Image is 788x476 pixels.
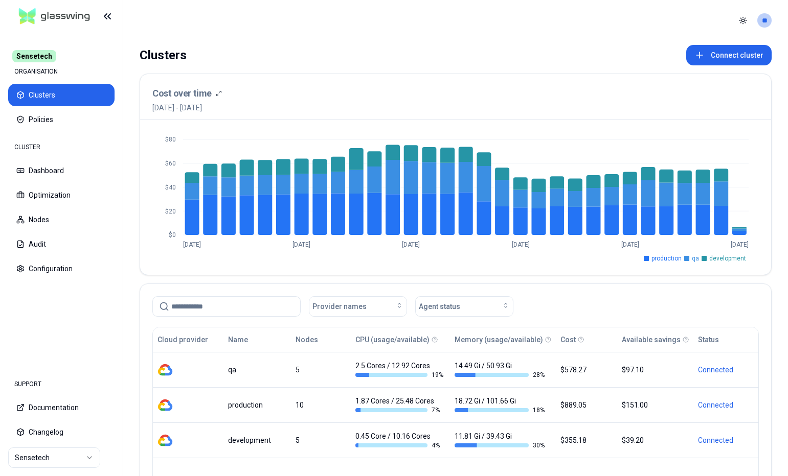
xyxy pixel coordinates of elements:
[157,397,173,413] img: gcp
[455,371,545,379] div: 28 %
[152,86,212,101] h3: Cost over time
[731,241,749,248] tspan: [DATE]
[622,365,689,375] div: $97.10
[8,137,115,157] div: CLUSTER
[512,241,530,248] tspan: [DATE]
[228,435,286,445] div: development
[8,61,115,82] div: ORGANISATION
[8,421,115,443] button: Changelog
[183,241,201,248] tspan: [DATE]
[355,361,445,379] div: 2.5 Cores / 12.92 Cores
[622,329,681,350] button: Available savings
[709,254,746,263] span: development
[355,441,445,449] div: 4 %
[455,441,545,449] div: 30 %
[355,431,445,449] div: 0.45 Core / 10.16 Cores
[228,400,286,410] div: production
[140,45,187,65] div: Clusters
[12,50,56,62] span: Sensetech
[455,406,545,414] div: 18 %
[622,400,689,410] div: $151.00
[698,335,719,345] div: Status
[169,231,176,239] tspan: $0
[292,241,310,248] tspan: [DATE]
[698,365,754,375] div: Connected
[8,159,115,182] button: Dashboard
[455,396,545,414] div: 18.72 Gi / 101.66 Gi
[455,329,543,350] button: Memory (usage/available)
[228,365,286,375] div: qa
[165,208,176,215] tspan: $20
[8,108,115,131] button: Policies
[560,365,613,375] div: $578.27
[560,400,613,410] div: $889.05
[8,233,115,255] button: Audit
[8,208,115,231] button: Nodes
[15,5,94,29] img: GlassWing
[402,241,420,248] tspan: [DATE]
[355,371,445,379] div: 19 %
[8,396,115,419] button: Documentation
[692,254,699,263] span: qa
[698,435,754,445] div: Connected
[165,184,176,191] tspan: $40
[419,301,460,312] span: Agent status
[312,301,367,312] span: Provider names
[651,254,682,263] span: production
[309,296,407,317] button: Provider names
[8,84,115,106] button: Clusters
[622,435,689,445] div: $39.20
[455,431,545,449] div: 11.81 Gi / 39.43 Gi
[157,362,173,377] img: gcp
[152,103,222,113] span: [DATE] - [DATE]
[455,361,545,379] div: 14.49 Gi / 50.93 Gi
[8,374,115,394] div: SUPPORT
[355,396,445,414] div: 1.87 Cores / 25.48 Cores
[415,296,513,317] button: Agent status
[686,45,772,65] button: Connect cluster
[355,329,430,350] button: CPU (usage/available)
[8,257,115,280] button: Configuration
[296,435,346,445] div: 5
[228,329,248,350] button: Name
[621,241,639,248] tspan: [DATE]
[296,365,346,375] div: 5
[296,400,346,410] div: 10
[157,433,173,448] img: gcp
[165,160,176,167] tspan: $60
[560,329,576,350] button: Cost
[8,184,115,206] button: Optimization
[296,329,318,350] button: Nodes
[560,435,613,445] div: $355.18
[165,136,176,143] tspan: $80
[355,406,445,414] div: 7 %
[698,400,754,410] div: Connected
[157,329,208,350] button: Cloud provider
